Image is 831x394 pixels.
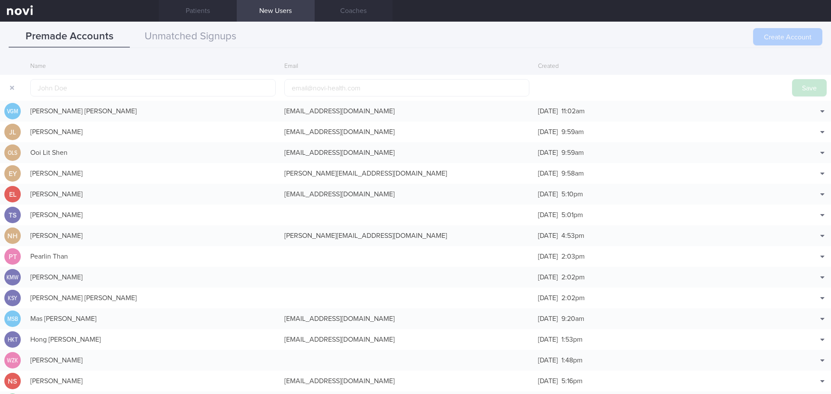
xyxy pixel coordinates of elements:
[561,315,584,322] span: 9:20am
[280,103,534,120] div: [EMAIL_ADDRESS][DOMAIN_NAME]
[26,103,280,120] div: [PERSON_NAME] [PERSON_NAME]
[26,310,280,327] div: Mas [PERSON_NAME]
[538,191,558,198] span: [DATE]
[538,357,558,364] span: [DATE]
[26,123,280,141] div: [PERSON_NAME]
[26,248,280,265] div: Pearlin Than
[280,310,534,327] div: [EMAIL_ADDRESS][DOMAIN_NAME]
[4,373,21,390] div: NS
[538,274,558,281] span: [DATE]
[561,357,583,364] span: 1:48pm
[6,352,19,369] div: WZK
[538,211,558,218] span: [DATE]
[6,144,19,161] div: OLS
[538,170,558,177] span: [DATE]
[561,128,584,135] span: 9:59am
[4,165,21,182] div: EY
[561,191,583,198] span: 5:10pm
[561,232,584,239] span: 4:53pm
[538,128,558,135] span: [DATE]
[280,165,534,182] div: [PERSON_NAME][EMAIL_ADDRESS][DOMAIN_NAME]
[538,253,558,260] span: [DATE]
[280,123,534,141] div: [EMAIL_ADDRESS][DOMAIN_NAME]
[6,290,19,307] div: KSY
[26,352,280,369] div: [PERSON_NAME]
[6,269,19,286] div: KMW
[26,58,280,75] div: Name
[4,248,21,265] div: PT
[538,295,558,301] span: [DATE]
[538,378,558,384] span: [DATE]
[534,58,788,75] div: Created
[26,144,280,161] div: Ooi Lit Shen
[9,26,130,48] button: Premade Accounts
[26,269,280,286] div: [PERSON_NAME]
[538,232,558,239] span: [DATE]
[26,289,280,307] div: [PERSON_NAME] [PERSON_NAME]
[26,165,280,182] div: [PERSON_NAME]
[280,372,534,390] div: [EMAIL_ADDRESS][DOMAIN_NAME]
[26,331,280,348] div: Hong [PERSON_NAME]
[4,124,21,141] div: JL
[4,227,21,244] div: NH
[6,311,19,327] div: MSB
[26,227,280,244] div: [PERSON_NAME]
[538,108,558,115] span: [DATE]
[561,274,585,281] span: 2:02pm
[280,144,534,161] div: [EMAIL_ADDRESS][DOMAIN_NAME]
[6,103,19,120] div: VGM
[4,207,21,224] div: TS
[538,336,558,343] span: [DATE]
[561,295,585,301] span: 2:02pm
[561,336,583,343] span: 1:53pm
[26,186,280,203] div: [PERSON_NAME]
[6,331,19,348] div: HKT
[561,108,585,115] span: 11:02am
[538,149,558,156] span: [DATE]
[561,378,583,384] span: 5:16pm
[561,253,585,260] span: 2:03pm
[561,211,583,218] span: 5:01pm
[561,149,584,156] span: 9:59am
[280,331,534,348] div: [EMAIL_ADDRESS][DOMAIN_NAME]
[26,206,280,224] div: [PERSON_NAME]
[26,372,280,390] div: [PERSON_NAME]
[538,315,558,322] span: [DATE]
[4,186,21,203] div: EL
[30,79,276,96] input: John Doe
[280,58,534,75] div: Email
[130,26,251,48] button: Unmatched Signups
[561,170,584,177] span: 9:58am
[280,186,534,203] div: [EMAIL_ADDRESS][DOMAIN_NAME]
[284,79,530,96] input: email@novi-health.com
[280,227,534,244] div: [PERSON_NAME][EMAIL_ADDRESS][DOMAIN_NAME]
